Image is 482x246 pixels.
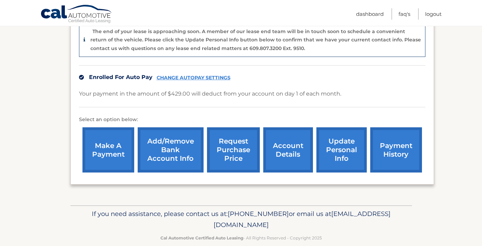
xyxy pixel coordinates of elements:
[160,235,243,240] strong: Cal Automotive Certified Auto Leasing
[82,127,134,173] a: make a payment
[75,234,407,242] p: - All Rights Reserved - Copyright 2025
[425,8,442,20] a: Logout
[79,75,84,80] img: check.svg
[214,210,391,229] span: [EMAIL_ADDRESS][DOMAIN_NAME]
[75,208,407,230] p: If you need assistance, please contact us at: or email us at
[89,74,153,80] span: Enrolled For Auto Pay
[138,127,204,173] a: Add/Remove bank account info
[90,28,421,51] p: The end of your lease is approaching soon. A member of our lease end team will be in touch soon t...
[157,75,230,81] a: CHANGE AUTOPAY SETTINGS
[207,127,260,173] a: request purchase price
[263,127,313,173] a: account details
[228,210,289,218] span: [PHONE_NUMBER]
[316,127,367,173] a: update personal info
[399,8,410,20] a: FAQ's
[79,116,425,124] p: Select an option below:
[40,4,113,24] a: Cal Automotive
[370,127,422,173] a: payment history
[356,8,384,20] a: Dashboard
[79,89,341,99] p: Your payment in the amount of $429.00 will deduct from your account on day 1 of each month.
